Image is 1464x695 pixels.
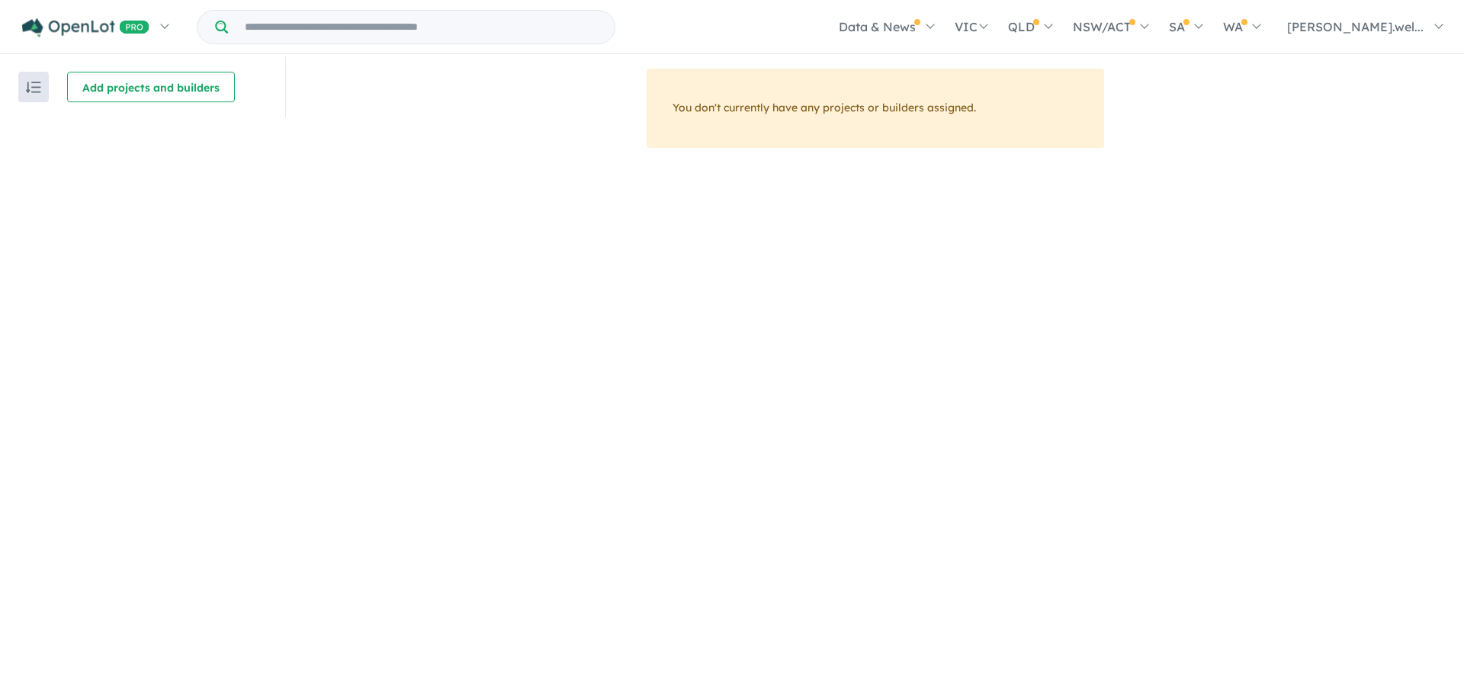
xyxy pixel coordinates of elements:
input: Try estate name, suburb, builder or developer [231,11,612,43]
img: Openlot PRO Logo White [22,18,149,37]
span: [PERSON_NAME].wel... [1287,19,1424,34]
div: You don't currently have any projects or builders assigned. [647,69,1104,148]
button: Add projects and builders [67,72,235,102]
img: sort.svg [26,82,41,93]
